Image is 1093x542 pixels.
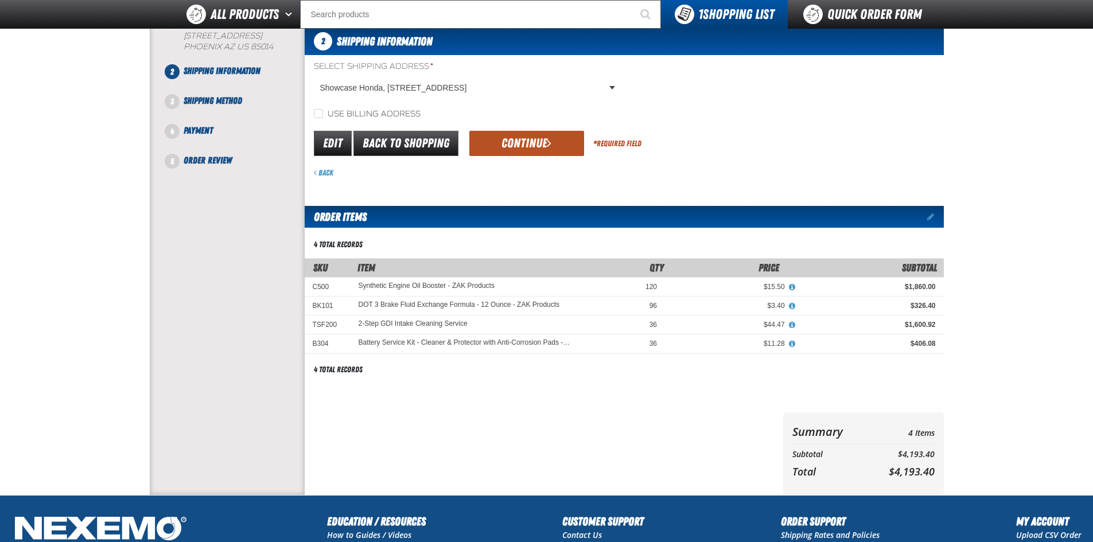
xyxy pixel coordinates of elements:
span: 2 [314,32,332,50]
span: Subtotal [902,262,937,274]
a: Battery Service Kit - Cleaner & Protector with Anti-Corrosion Pads - ZAK Products [359,339,572,347]
span: 2 [165,64,180,79]
span: 36 [649,321,657,329]
h2: Customer Support [562,513,644,530]
span: Shipping Information [337,34,433,48]
span: Showcase Honda, [STREET_ADDRESS] [320,82,607,94]
span: Payment [184,125,213,136]
span: Shopping List [698,6,774,22]
span: Order Review [184,155,232,166]
span: 3 [165,94,180,109]
div: $44.47 [673,320,785,329]
th: Summary [792,422,867,442]
div: Required Field [593,138,641,149]
span: Qty [649,262,664,274]
li: Order Review. Step 5 of 5. Not Completed [172,154,305,167]
th: Subtotal [792,447,867,462]
li: Shipping Method. Step 3 of 5. Not Completed [172,94,305,124]
label: Select Shipping Address [314,61,620,72]
span: Item [357,262,375,274]
span: 96 [649,302,657,310]
div: $1,600.92 [801,320,936,329]
button: View All Prices for Synthetic Engine Oil Booster - ZAK Products [785,282,800,293]
h2: Order Support [781,513,880,530]
a: Upload CSV Order [1016,529,1082,540]
div: $406.08 [801,339,936,348]
bdo: 85014 [251,42,273,52]
span: 36 [649,340,657,348]
td: 4 Items [866,422,934,442]
td: C500 [305,277,351,296]
td: TSF200 [305,315,351,334]
nav: Checkout steps. Current step is Shipping Information. Step 2 of 5 [164,6,305,167]
a: Contact Us [562,529,602,540]
a: SKU [313,262,328,274]
span: [STREET_ADDRESS] [184,31,262,41]
span: AZ [224,42,235,52]
div: 4 total records [314,239,363,250]
h2: Education / Resources [327,513,426,530]
a: Edit [314,131,352,156]
div: $326.40 [801,301,936,310]
a: Synthetic Engine Oil Booster - ZAK Products [359,282,495,290]
button: View All Prices for Battery Service Kit - Cleaner & Protector with Anti-Corrosion Pads - ZAK Prod... [785,339,800,349]
li: Shipping Information. Step 2 of 5. Not Completed [172,64,305,94]
span: All Products [211,4,279,25]
a: DOT 3 Brake Fluid Exchange Formula - 12 Ounce - ZAK Products [359,301,560,309]
div: $3.40 [673,301,785,310]
span: 4 [165,124,180,139]
div: $15.50 [673,282,785,291]
div: $1,860.00 [801,282,936,291]
button: Continue [469,131,584,156]
a: Edit items [927,213,944,221]
td: $4,193.40 [866,447,934,462]
span: Price [759,262,779,274]
label: Use billing address [314,109,421,120]
button: View All Prices for DOT 3 Brake Fluid Exchange Formula - 12 Ounce - ZAK Products [785,301,800,311]
span: Shipping Information [184,65,260,76]
span: Shipping Method [184,95,242,106]
span: 120 [645,283,657,291]
a: How to Guides / Videos [327,529,411,540]
div: 4 total records [314,364,363,375]
a: Shipping Rates and Policies [781,529,880,540]
span: US [237,42,248,52]
a: 2-Step GDI Intake Cleaning Service [359,320,468,328]
h2: My Account [1016,513,1082,530]
li: Payment. Step 4 of 5. Not Completed [172,124,305,154]
a: Back to Shopping [353,131,458,156]
button: View All Prices for 2-Step GDI Intake Cleaning Service [785,320,800,330]
td: B304 [305,334,351,353]
span: PHOENIX [184,42,221,52]
input: Use billing address [314,109,323,118]
li: Billing Information. Step 1 of 5. Completed [172,6,305,64]
span: $4,193.40 [889,465,935,478]
strong: 1 [698,6,703,22]
h2: Order Items [305,206,367,228]
th: Total [792,462,867,481]
td: BK101 [305,297,351,315]
div: $11.28 [673,339,785,348]
span: 5 [165,154,180,169]
a: Back [314,168,333,177]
